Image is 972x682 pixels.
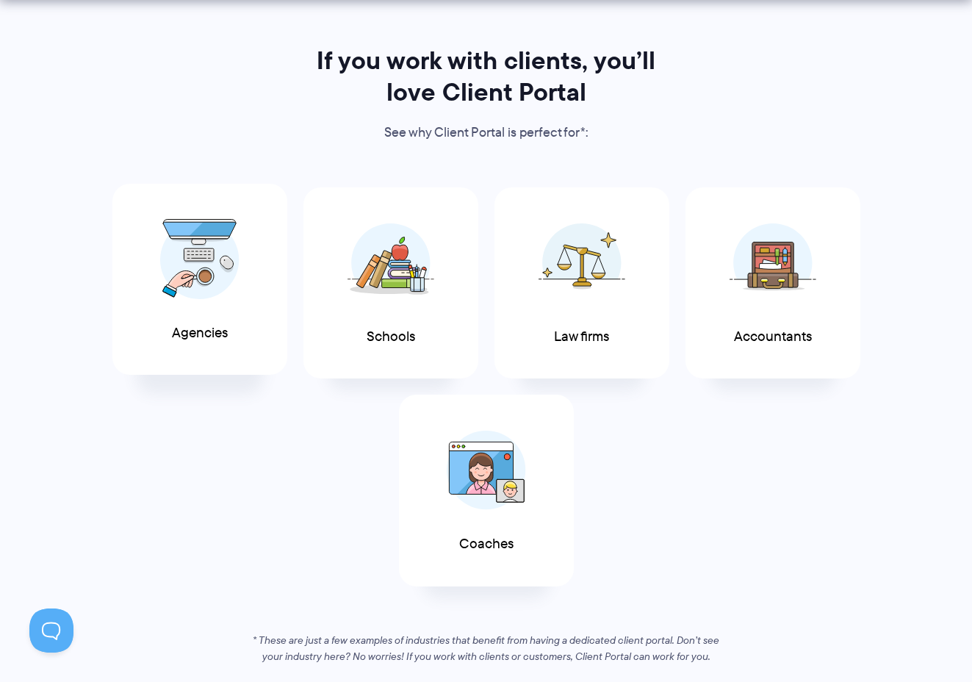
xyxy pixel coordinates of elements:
[494,187,669,379] a: Law firms
[367,329,415,345] span: Schools
[112,184,287,376] a: Agencies
[459,536,514,552] span: Coaches
[29,609,73,653] iframe: Toggle Customer Support
[253,633,719,664] em: * These are just a few examples of industries that benefit from having a dedicated client portal....
[297,122,676,144] p: See why Client Portal is perfect for*:
[297,45,676,108] h2: If you work with clients, you’ll love Client Portal
[734,329,812,345] span: Accountants
[554,329,609,345] span: Law firms
[172,326,228,341] span: Agencies
[303,187,478,379] a: Schools
[399,395,574,586] a: Coaches
[685,187,860,379] a: Accountants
